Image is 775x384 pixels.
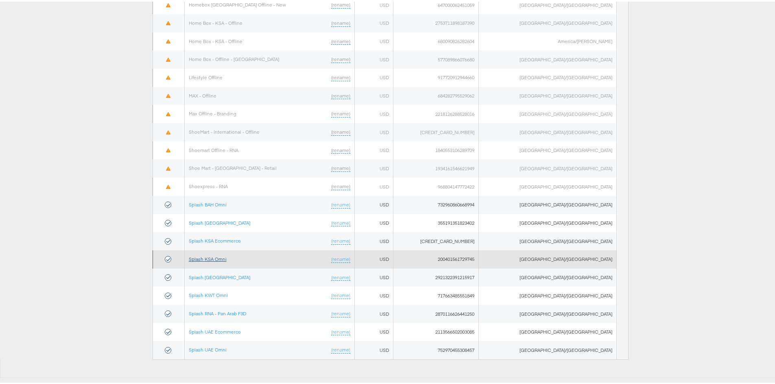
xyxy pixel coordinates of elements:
td: [GEOGRAPHIC_DATA]/[GEOGRAPHIC_DATA] [479,176,617,194]
td: USD [354,267,393,285]
td: USD [354,49,393,67]
a: (rename) [331,18,350,25]
a: (rename) [331,37,350,43]
a: (rename) [331,236,350,243]
td: [GEOGRAPHIC_DATA]/[GEOGRAPHIC_DATA] [479,303,617,321]
a: Splash [GEOGRAPHIC_DATA] [189,218,250,224]
td: [GEOGRAPHIC_DATA]/[GEOGRAPHIC_DATA] [479,85,617,104]
a: Splash UAE Omni [189,345,227,351]
td: 355191351823402 [393,213,479,231]
a: Lifestyle Offline [189,73,223,79]
td: [GEOGRAPHIC_DATA]/[GEOGRAPHIC_DATA] [479,321,617,340]
a: (rename) [331,73,350,80]
td: 1934161546621949 [393,158,479,176]
a: (rename) [331,254,350,261]
a: (rename) [331,91,350,98]
td: USD [354,121,393,140]
td: [GEOGRAPHIC_DATA]/[GEOGRAPHIC_DATA] [479,230,617,249]
td: [GEOGRAPHIC_DATA]/[GEOGRAPHIC_DATA] [479,49,617,67]
td: USD [354,230,393,249]
td: 968804147772422 [393,176,479,194]
a: MAX - Offline [189,91,216,97]
td: 732960860668994 [393,194,479,213]
td: 577089866076680 [393,49,479,67]
td: 684282795529062 [393,85,479,104]
a: (rename) [331,54,350,61]
a: Splash KSA Omni [189,254,227,260]
a: ShoeMart - International - Offline [189,127,260,133]
a: (rename) [331,182,350,189]
a: (rename) [331,145,350,152]
td: USD [354,303,393,321]
a: (rename) [331,127,350,134]
a: (rename) [331,345,350,352]
td: [GEOGRAPHIC_DATA]/[GEOGRAPHIC_DATA] [479,267,617,285]
td: USD [354,285,393,303]
a: Home Box - KSA - Offline [189,18,242,24]
td: [GEOGRAPHIC_DATA]/[GEOGRAPHIC_DATA] [479,140,617,158]
td: [CREDIT_CARD_NUMBER] [393,230,479,249]
td: [GEOGRAPHIC_DATA]/[GEOGRAPHIC_DATA] [479,213,617,231]
td: 2113566502003085 [393,321,479,340]
td: 2218126288528016 [393,103,479,121]
td: USD [354,213,393,231]
td: USD [354,31,393,49]
td: [GEOGRAPHIC_DATA]/[GEOGRAPHIC_DATA] [479,13,617,31]
a: Splash BAH Omni [189,200,227,206]
td: 752970455308457 [393,339,479,358]
td: [GEOGRAPHIC_DATA]/[GEOGRAPHIC_DATA] [479,339,617,358]
a: Splash UAE Ecommerce [189,327,241,333]
td: [GEOGRAPHIC_DATA]/[GEOGRAPHIC_DATA] [479,121,617,140]
td: 717663485551849 [393,285,479,303]
td: 2921322391215917 [393,267,479,285]
td: [GEOGRAPHIC_DATA]/[GEOGRAPHIC_DATA] [479,158,617,176]
td: 1840553106289709 [393,140,479,158]
a: Splash [GEOGRAPHIC_DATA] [189,273,250,279]
td: USD [354,13,393,31]
td: 680090826282604 [393,31,479,49]
td: 200401561729745 [393,249,479,267]
td: USD [354,67,393,85]
td: America/[PERSON_NAME] [479,31,617,49]
td: USD [354,158,393,176]
td: USD [354,140,393,158]
a: (rename) [331,273,350,280]
td: [GEOGRAPHIC_DATA]/[GEOGRAPHIC_DATA] [479,285,617,303]
td: USD [354,103,393,121]
a: Max Offline - Branding [189,109,236,115]
td: USD [354,194,393,213]
a: Shoe Mart - [GEOGRAPHIC_DATA] - Retail [189,163,277,169]
a: Shoemart Offline - RNA [189,145,238,152]
a: (rename) [331,163,350,170]
td: [GEOGRAPHIC_DATA]/[GEOGRAPHIC_DATA] [479,67,617,85]
a: Home Box - Offline - [GEOGRAPHIC_DATA] [189,54,279,61]
a: (rename) [331,200,350,207]
a: Splash KSA Ecommerce [189,236,241,242]
td: USD [354,339,393,358]
td: 917720912944660 [393,67,479,85]
td: USD [354,85,393,104]
td: 2870116626441250 [393,303,479,321]
a: (rename) [331,291,350,297]
td: [CREDIT_CARD_NUMBER] [393,121,479,140]
a: Home Box - KSA - Offline [189,37,242,43]
td: 2753711898187390 [393,13,479,31]
a: Shoexpress - RNA [189,182,228,188]
td: USD [354,176,393,194]
td: USD [354,321,393,340]
td: [GEOGRAPHIC_DATA]/[GEOGRAPHIC_DATA] [479,194,617,213]
td: USD [354,249,393,267]
td: [GEOGRAPHIC_DATA]/[GEOGRAPHIC_DATA] [479,249,617,267]
a: (rename) [331,327,350,334]
a: (rename) [331,218,350,225]
td: [GEOGRAPHIC_DATA]/[GEOGRAPHIC_DATA] [479,103,617,121]
a: (rename) [331,109,350,116]
a: Splash KWT Omni [189,291,228,297]
a: Splash RNA - Pan Arab F3D [189,309,246,315]
a: (rename) [331,309,350,316]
